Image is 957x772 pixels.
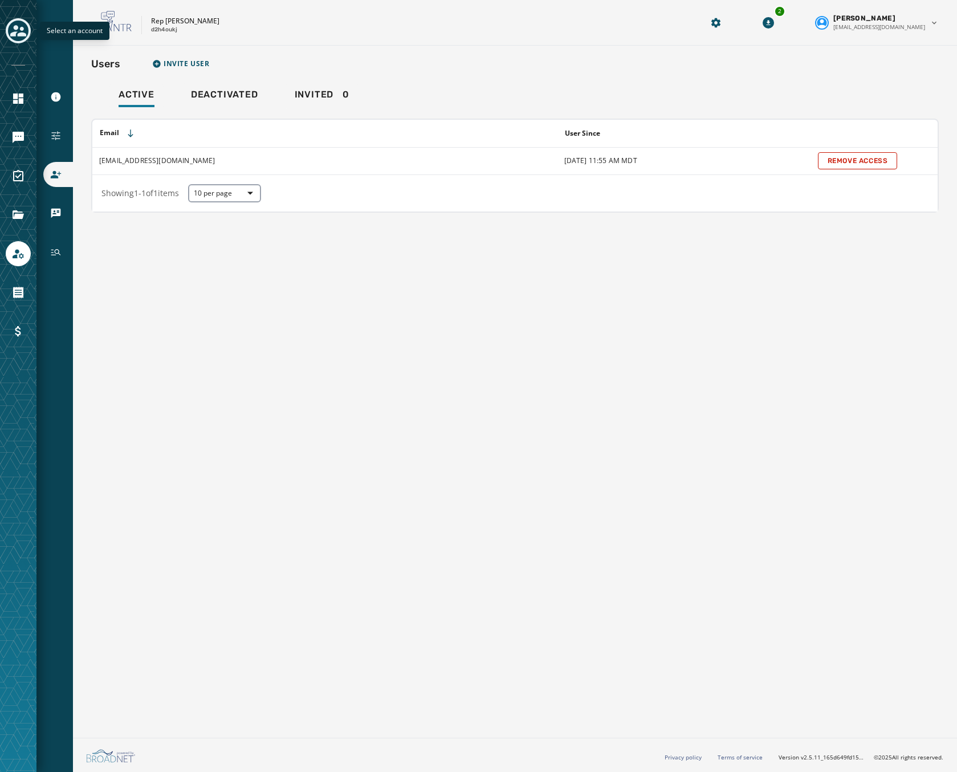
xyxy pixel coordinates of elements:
span: [DATE] 11:55 AM MDT [564,156,637,165]
a: Navigate to Files [6,202,31,227]
span: Select an account [47,26,103,35]
span: Remove Access [828,156,888,165]
p: d2h4oukj [151,26,177,34]
a: Terms of service [718,753,763,761]
span: 10 per page [194,189,255,198]
a: Privacy policy [665,753,702,761]
button: User settings [811,9,943,36]
a: Navigate to Orders [6,280,31,305]
a: Navigate to Messaging [6,125,31,150]
a: Navigate to Billing [6,319,31,344]
button: Toggle account select drawer [6,18,31,43]
button: Download Menu [758,13,779,33]
button: Remove Access [818,152,898,169]
a: Navigate to Users [43,162,73,187]
span: Invite User [164,59,210,68]
span: Version [779,753,865,762]
button: Sort by [object Object] [95,124,140,143]
a: Navigate to Surveys [6,164,31,189]
span: Deactivated [191,89,258,100]
a: Navigate to vCards [43,201,73,226]
a: Navigate to Account [6,241,31,266]
span: Invited [295,89,334,100]
span: Showing 1 - 1 of 1 items [101,188,179,198]
h2: Users [91,56,120,72]
a: Deactivated [182,83,267,109]
button: Sort by [object Object] [814,130,823,139]
button: Sort by [object Object] [560,124,605,143]
button: 10 per page [188,184,261,202]
button: Invite User [148,55,214,73]
td: [EMAIL_ADDRESS][DOMAIN_NAME] [92,147,557,174]
div: 2 [774,6,785,17]
span: [EMAIL_ADDRESS][DOMAIN_NAME] [833,23,925,31]
a: Invited0 [286,83,359,109]
p: Rep [PERSON_NAME] [151,17,219,26]
button: Manage global settings [706,13,726,33]
a: Navigate to Configuration [43,123,73,148]
span: [PERSON_NAME] [833,14,895,23]
span: © 2025 All rights reserved. [874,753,943,761]
a: Navigate to History [43,239,73,265]
a: Navigate to Home [6,86,31,111]
a: Navigate to Account Information [43,84,73,109]
span: v2.5.11_165d649fd1592c218755210ebffa1e5a55c3084e [801,753,865,762]
a: Active [109,83,164,109]
span: Active [119,89,154,100]
div: 0 [295,89,349,107]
